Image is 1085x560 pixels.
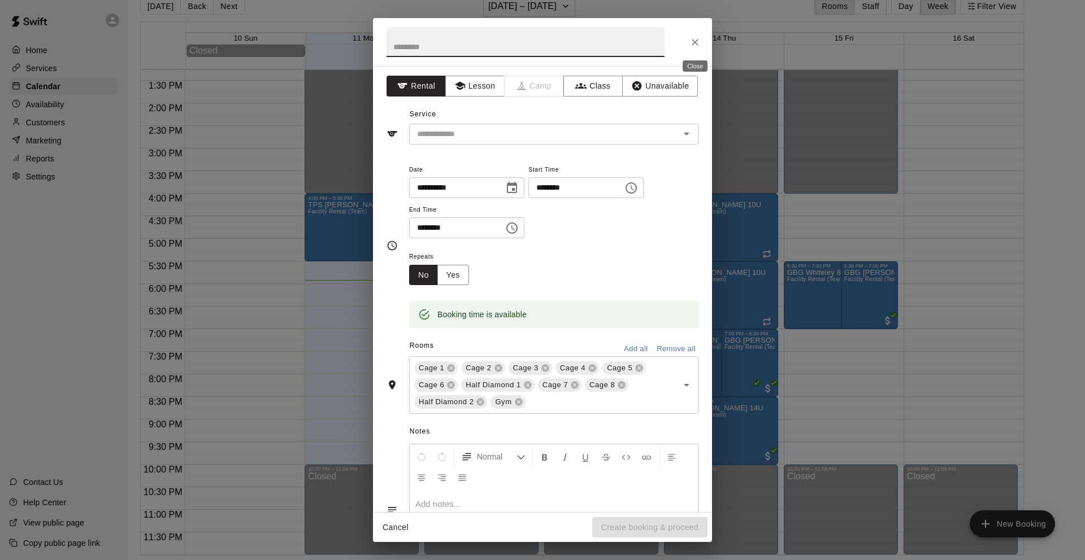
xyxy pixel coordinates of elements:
div: Cage 7 [538,378,581,392]
span: Normal [477,451,517,462]
svg: Rooms [387,379,398,391]
span: Cage 8 [585,379,619,391]
button: Format Bold [535,447,554,467]
div: Cage 1 [414,361,458,375]
button: Format Strikethrough [596,447,615,467]
button: Left Align [662,447,682,467]
button: Class [563,76,623,97]
button: Open [679,377,695,393]
span: Half Diamond 2 [414,396,478,408]
span: Cage 1 [414,362,449,374]
button: Choose date, selected date is Aug 10, 2025 [501,177,523,199]
button: Choose time, selected time is 4:45 PM [620,177,643,199]
div: Cage 4 [555,361,599,375]
span: Start Time [528,163,644,178]
button: Remove all [654,340,698,358]
div: Cage 6 [414,378,458,392]
button: Format Italics [555,447,575,467]
div: Cage 3 [509,361,552,375]
span: Gym [491,396,516,408]
button: Insert Code [617,447,636,467]
div: Cage 2 [461,361,505,375]
span: Cage 6 [414,379,449,391]
div: Close [683,60,708,72]
button: Rental [387,76,446,97]
span: Cage 4 [555,362,590,374]
svg: Service [387,128,398,139]
div: Half Diamond 2 [414,395,487,409]
div: Gym [491,395,525,409]
span: Rooms [410,342,434,349]
button: Choose time, selected time is 5:15 PM [501,217,523,239]
span: Camps can only be created in the Services page [505,76,564,97]
div: Booking time is available [437,304,527,325]
span: Notes [410,423,698,441]
button: Insert Link [637,447,656,467]
span: End Time [409,203,524,218]
span: Date [409,163,524,178]
svg: Notes [387,504,398,515]
button: Add all [618,340,654,358]
span: Cage 5 [602,362,637,374]
button: Undo [412,447,431,467]
div: Cage 8 [585,378,628,392]
span: Cage 7 [538,379,572,391]
button: Center Align [412,467,431,487]
button: Format Underline [576,447,595,467]
button: Unavailable [622,76,698,97]
span: Cage 3 [509,362,543,374]
button: Close [685,32,705,53]
span: Half Diamond 1 [461,379,525,391]
button: Lesson [445,76,505,97]
button: Justify Align [453,467,472,487]
button: Cancel [377,517,414,538]
button: Yes [437,265,469,286]
button: Redo [432,447,452,467]
span: Service [410,110,436,118]
div: Half Diamond 1 [461,378,534,392]
button: Formatting Options [457,447,530,467]
span: Cage 2 [461,362,496,374]
svg: Timing [387,240,398,251]
span: Repeats [409,250,478,265]
button: No [409,265,438,286]
div: outlined button group [409,265,469,286]
button: Right Align [432,467,452,487]
div: Cage 5 [602,361,646,375]
button: Open [679,126,695,142]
